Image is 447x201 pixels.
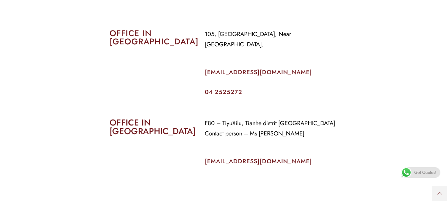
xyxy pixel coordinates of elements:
[414,167,436,178] span: Get Quotes!
[205,29,338,50] p: 105, [GEOGRAPHIC_DATA], Near [GEOGRAPHIC_DATA].
[205,88,242,96] a: 04 2525272
[110,118,195,135] h2: OFFICE IN [GEOGRAPHIC_DATA]
[110,29,195,46] h2: OFFICE IN [GEOGRAPHIC_DATA]
[205,157,312,166] a: [EMAIL_ADDRESS][DOMAIN_NAME]
[205,68,312,76] a: [EMAIL_ADDRESS][DOMAIN_NAME]
[205,118,338,139] p: F80 – TiyuXilu, Tianhe distrit [GEOGRAPHIC_DATA] Contact person – Ms [PERSON_NAME]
